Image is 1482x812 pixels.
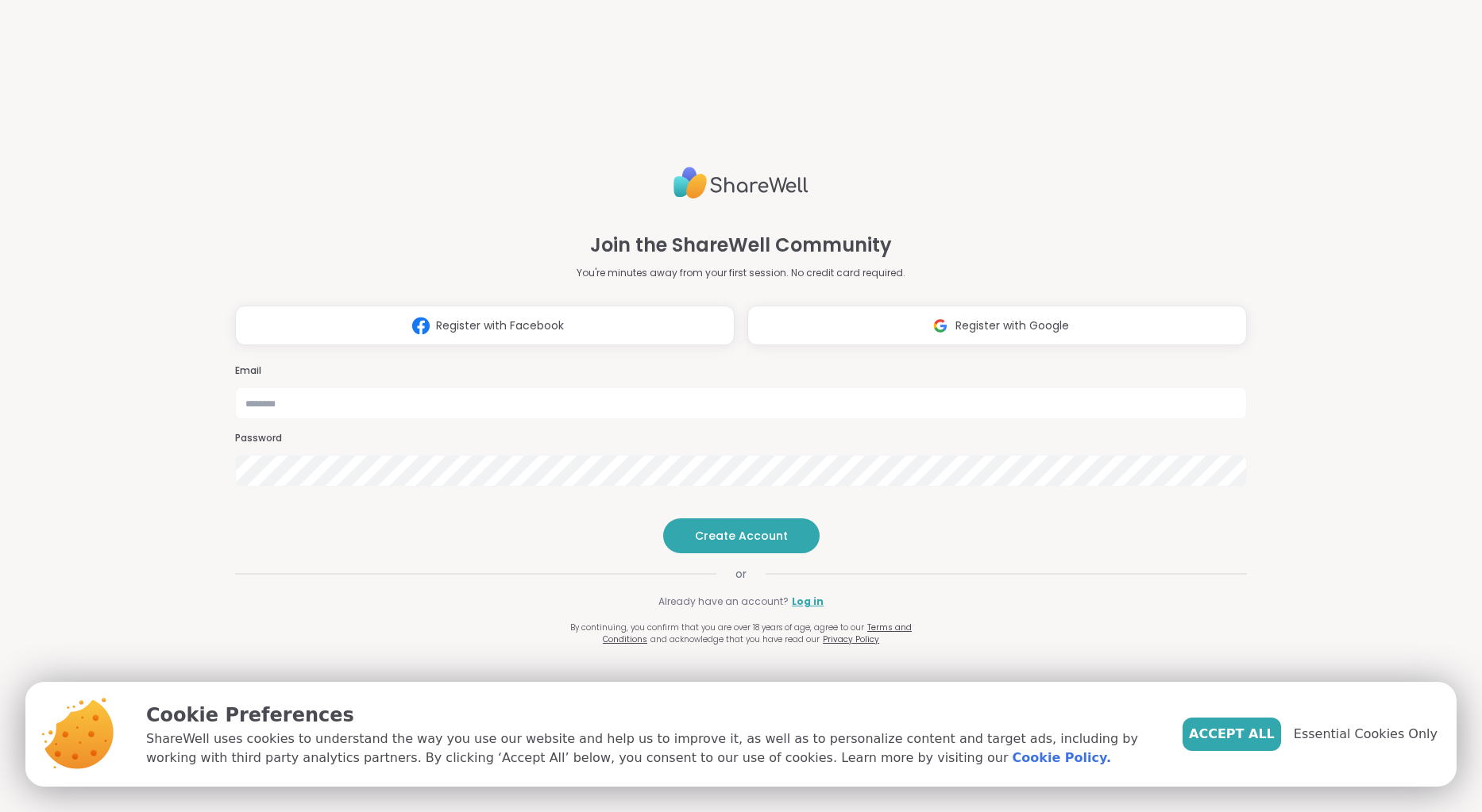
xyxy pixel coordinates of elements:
[695,528,788,544] span: Create Account
[1294,725,1438,744] span: Essential Cookies Only
[955,317,1069,334] span: Register with Google
[235,306,735,345] button: Register with Facebook
[146,701,1157,729] p: Cookie Preferences
[590,231,892,260] h1: Join the ShareWell Community
[925,311,955,341] img: ShareWell Logomark
[658,595,789,609] span: Already have an account?
[406,311,436,341] img: ShareWell Logomark
[235,364,1247,378] h3: Email
[1013,749,1111,768] a: Cookie Policy.
[716,566,766,582] span: or
[577,266,905,280] p: You're minutes away from your first session. No credit card required.
[747,306,1247,345] button: Register with Google
[663,518,820,553] button: Create Account
[570,622,864,633] span: By continuing, you confirm that you are over 18 years of age, agree to our
[1189,725,1275,744] span: Accept All
[235,432,1247,445] h3: Password
[792,595,824,609] a: Log in
[146,729,1157,768] p: ShareWell uses cookies to understand the way you use our website and help us to improve it, as we...
[1183,718,1281,751] button: Accept All
[823,633,879,645] a: Privacy Policy
[436,317,564,334] span: Register with Facebook
[673,160,809,206] img: ShareWell Logo
[650,633,820,645] span: and acknowledge that you have read our
[603,622,912,645] a: Terms and Conditions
